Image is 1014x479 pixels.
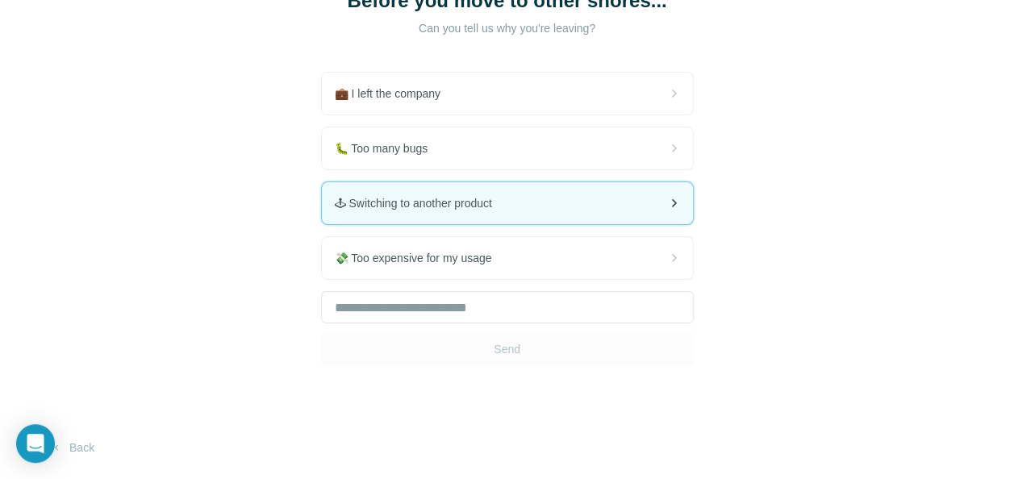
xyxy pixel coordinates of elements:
[335,250,505,266] span: 💸 Too expensive for my usage
[16,424,55,463] div: Open Intercom Messenger
[335,85,453,102] span: 💼 I left the company
[335,140,441,156] span: 🐛 Too many bugs
[335,195,505,211] span: 🕹 Switching to another product
[346,20,669,36] p: Can you tell us why you're leaving?
[39,433,106,462] button: Back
